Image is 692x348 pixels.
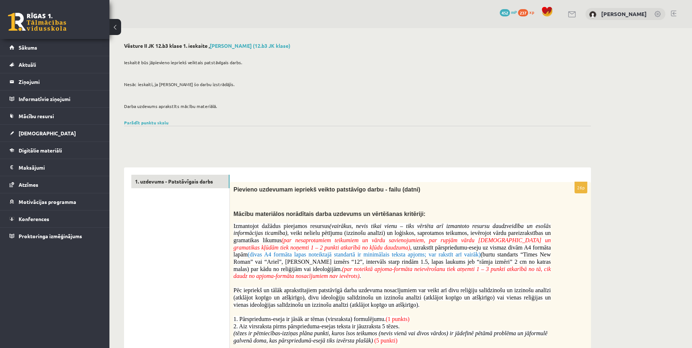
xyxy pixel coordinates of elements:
a: 237 xp [518,9,538,15]
span: (par noteiktā apjoma-formāta neievērošanu tiek atņemti 1 – 3 punkti atkarībā no tā, cik daudz no ... [233,266,551,279]
span: (1 punkts) [386,316,409,322]
p: 26p [575,182,587,193]
a: Maksājumi [9,159,100,176]
a: Proktoringa izmēģinājums [9,228,100,244]
a: Informatīvie ziņojumi [9,90,100,107]
span: xp [529,9,534,15]
legend: Ziņojumi [19,73,100,90]
span: Konferences [19,216,49,222]
a: Sākums [9,39,100,56]
span: 1. Pārspriedums-eseja ir jāsāk ar tēmas (virsraksta) formulējumu. [233,316,386,322]
span: Pēc iepriekš un tālāk aprakstītajiem patstāvīgā darba uzdevuma nosacījumiem var veikt arī divu re... [233,287,551,308]
a: Konferences [9,210,100,227]
span: Proktoringa izmēģinājums [19,233,82,239]
span: (d [248,251,252,258]
a: Digitālie materiāli [9,142,100,159]
span: Digitālie materiāli [19,147,62,154]
span: Sākums [19,44,37,51]
a: Parādīt punktu skalu [124,120,169,125]
span: (5 punkti) [374,337,398,344]
a: 1. uzdevums - Patstāvīgais darbs [131,175,229,188]
span: Pievieno uzdevumam iepriekš veikto patstāvīgo darbu - failu (datni) [233,186,420,193]
span: ivas A4 formāta lapas noteiktajā standartā ir minimālais teksta apjoms; var rakstīt arī vairāk) [252,251,480,258]
span: mP [511,9,517,15]
a: [PERSON_NAME] (12.b3 JK klase) [210,42,290,49]
span: 237 [518,9,528,16]
legend: Informatīvie ziņojumi [19,90,100,107]
span: Mācību resursi [19,113,54,119]
a: Rīgas 1. Tālmācības vidusskola [8,13,66,31]
span: Aktuāli [19,61,36,68]
span: Izmantojot dažādus pieejamos resursus , veikt nelielu pētījumu (izzinošu analīzi) un loģiskos, sa... [233,223,551,243]
span: . [360,273,361,279]
a: Ziņojumi [9,73,100,90]
i: (vairākus, nevis tikai vienu – tiks vērtēta arī izmantoto resursu daudzveidība un esošās informāc... [233,223,551,236]
a: Motivācijas programma [9,193,100,210]
a: [DEMOGRAPHIC_DATA] [9,125,100,142]
a: 452 mP [500,9,517,15]
span: [DEMOGRAPHIC_DATA] [19,130,76,136]
a: Atzīmes [9,176,100,193]
span: Atzīmes [19,181,38,188]
span: Mācību materiālos norādītais darba uzdevums un vērtēšanas kritēriji: [233,211,425,217]
p: Nesāc ieskaiti, ja [PERSON_NAME] šo darbu izstrādājis. [124,81,587,88]
a: Aktuāli [9,56,100,73]
span: (tēzes ir pētniecības-izziņas plāna punkti, kuros īsos teikumos (nevis vienā vai divos vārdos) ir... [233,330,548,344]
span: 2. Aiz virsraksta pirms pārsprieduma-esejas teksta ir jāuzraksta 5 tēzes. [233,323,399,329]
a: Mācību resursi [9,108,100,124]
p: Ieskaitē būs jāpievieno iepriekš veiktais patstāvīgais darbs. [124,59,587,66]
a: [PERSON_NAME] [601,10,647,18]
span: (burtu standarts “Times New Roman” vai “Ariel”, [PERSON_NAME] izmērs “12”, intervāls starp rindām... [233,251,551,272]
h2: Vēsture II JK 12.b3 klase 1. ieskaite , [124,43,591,49]
legend: Maksājumi [19,159,100,176]
img: Inga Revina [589,11,596,18]
span: 452 [500,9,510,16]
span: Motivācijas programma [19,198,76,205]
p: Darba uzdevums aprakstīts mācību materiālā. [124,103,587,109]
span: (par nesaprotamiem teikumiem un vārdu savienojumiem, par rupjām vārdu [DEMOGRAPHIC_DATA] un grama... [233,237,551,251]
